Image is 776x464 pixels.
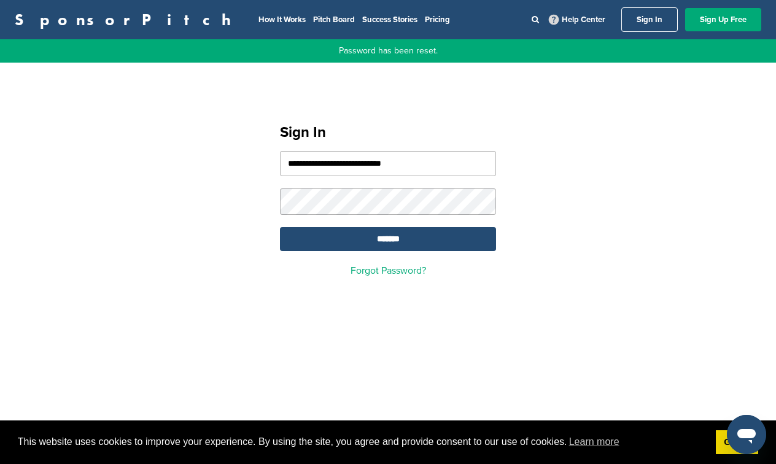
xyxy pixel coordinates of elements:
a: Help Center [546,12,608,27]
iframe: Button to launch messaging window [727,415,766,454]
h1: Sign In [280,122,496,144]
a: Sign Up Free [685,8,761,31]
a: Pricing [425,15,450,25]
span: This website uses cookies to improve your experience. By using the site, you agree and provide co... [18,433,706,451]
a: learn more about cookies [567,433,621,451]
a: Forgot Password? [351,265,426,277]
a: How It Works [258,15,306,25]
a: SponsorPitch [15,12,239,28]
a: dismiss cookie message [716,430,758,455]
a: Sign In [621,7,678,32]
a: Success Stories [362,15,417,25]
a: Pitch Board [313,15,355,25]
